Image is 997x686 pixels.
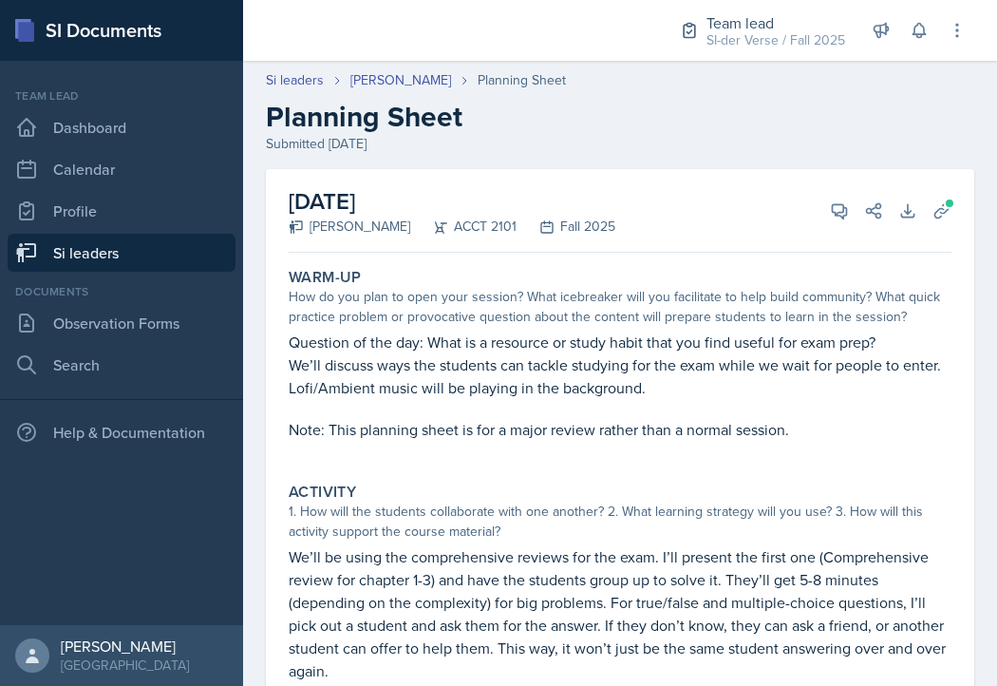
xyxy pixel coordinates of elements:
[289,353,951,399] p: We’ll discuss ways the students can tackle studying for the exam while we wait for people to ente...
[289,418,951,441] p: Note: This planning sheet is for a major review rather than a normal session.
[289,268,362,287] label: Warm-Up
[61,637,189,656] div: [PERSON_NAME]
[8,150,235,188] a: Calendar
[350,70,451,90] a: [PERSON_NAME]
[517,217,615,237] div: Fall 2025
[289,217,410,237] div: [PERSON_NAME]
[266,100,974,134] h2: Planning Sheet
[8,234,235,272] a: Si leaders
[61,656,189,675] div: [GEOGRAPHIC_DATA]
[8,87,235,105] div: Team lead
[8,346,235,384] a: Search
[706,30,845,50] div: SI-der Verse / Fall 2025
[289,502,951,542] div: 1. How will the students collaborate with one another? 2. What learning strategy will you use? 3....
[289,331,951,353] p: Question of the day: What is a resource or study habit that you find useful for exam prep?
[706,11,845,34] div: Team lead
[478,70,566,90] div: Planning Sheet
[266,70,324,90] a: Si leaders
[289,483,356,502] label: Activity
[8,283,235,300] div: Documents
[8,192,235,230] a: Profile
[266,134,974,154] div: Submitted [DATE]
[289,287,951,327] div: How do you plan to open your session? What icebreaker will you facilitate to help build community...
[410,217,517,237] div: ACCT 2101
[8,413,235,451] div: Help & Documentation
[289,184,615,219] h2: [DATE]
[8,108,235,146] a: Dashboard
[289,545,951,682] p: We’ll be using the comprehensive reviews for the exam. I’ll present the first one (Comprehensive ...
[8,304,235,342] a: Observation Forms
